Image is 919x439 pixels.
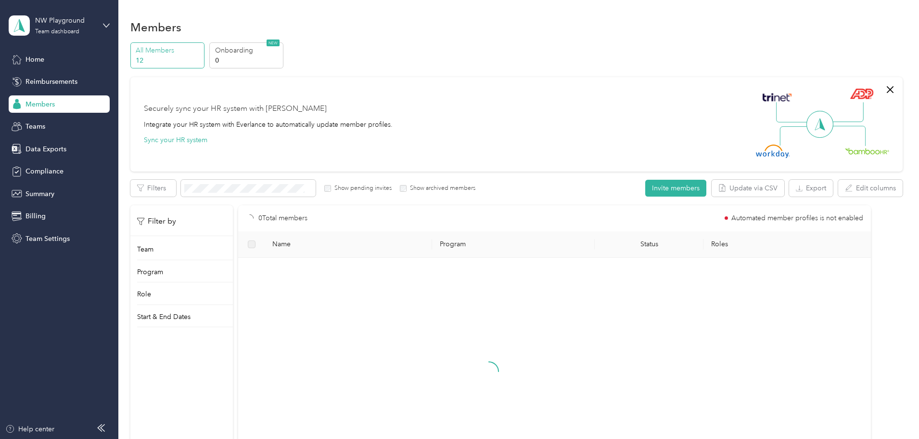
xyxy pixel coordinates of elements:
button: Filters [130,180,176,197]
label: Show archived members [407,184,475,193]
button: Export [789,180,833,197]
button: Edit columns [838,180,903,197]
th: Status [595,231,703,258]
span: Reimbursements [26,77,77,87]
span: Summary [26,189,54,199]
button: Invite members [645,180,706,197]
img: BambooHR [845,147,889,154]
p: Onboarding [215,45,281,55]
img: Line Left Down [779,126,813,146]
p: Team [137,244,153,254]
button: Sync your HR system [144,135,207,145]
span: Billing [26,211,46,221]
p: Program [137,267,163,277]
img: ADP [850,88,873,99]
span: Team Settings [26,234,70,244]
th: Name [265,231,432,258]
label: Show pending invites [331,184,392,193]
button: Help center [5,424,54,434]
span: Automated member profiles is not enabled [731,215,863,222]
div: NW Playground [35,15,95,26]
div: Team dashboard [35,29,79,35]
img: Line Right Down [832,126,866,146]
img: Workday [756,145,790,158]
button: Update via CSV [712,180,784,197]
img: Trinet [760,91,794,104]
p: 0 [215,55,281,66]
img: Line Left Up [776,102,810,123]
p: Role [137,289,151,299]
h1: Members [130,22,181,32]
p: Start & End Dates [137,312,191,322]
th: Roles [703,231,870,258]
span: Home [26,54,44,65]
span: Data Exports [26,144,66,154]
img: Line Right Up [830,102,864,122]
span: NEW [267,40,280,46]
span: Compliance [26,166,64,176]
p: Filter by [137,215,176,227]
th: Program [432,231,595,258]
p: 12 [136,55,201,66]
span: Members [26,99,55,109]
div: Securely sync your HR system with [PERSON_NAME] [144,103,327,115]
p: 0 Total members [258,213,307,224]
iframe: Everlance-gr Chat Button Frame [865,385,919,439]
p: All Members [136,45,201,55]
span: Teams [26,121,45,132]
div: Integrate your HR system with Everlance to automatically update member profiles. [144,120,393,130]
span: Name [272,240,424,248]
